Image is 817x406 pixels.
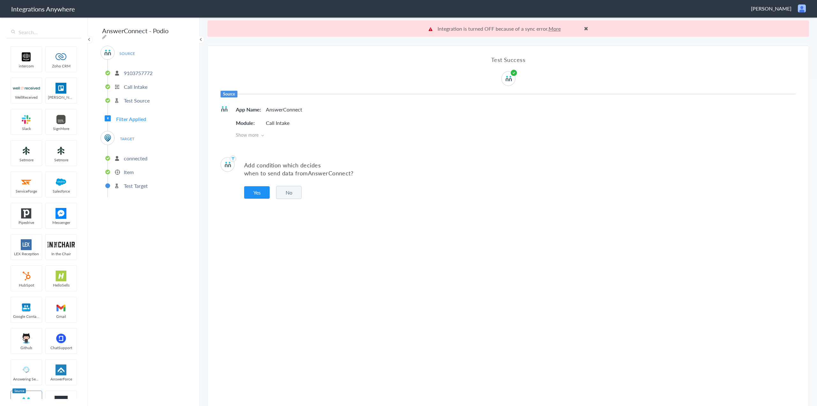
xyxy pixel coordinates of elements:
span: Google Contacts [11,314,42,319]
span: Salesforce [46,188,77,194]
span: AnswerConnect [308,169,351,177]
img: FBM.png [48,208,75,219]
img: answerconnect-logo.svg [104,49,112,57]
p: Add condition which decides when to send data from ? [244,161,796,177]
img: lex-app-logo.svg [13,239,40,250]
img: inch-logo.svg [48,239,75,250]
span: WellReceived [11,95,42,100]
p: Integration is turned OFF because of a sync error. [429,25,588,32]
img: Answering_service.png [13,364,40,375]
input: Search... [6,26,81,38]
span: ChatSupport [46,345,77,350]
span: Show more [236,132,796,138]
span: HubSpot [11,282,42,288]
span: Zoho CRM [46,63,77,69]
p: Test Source [124,97,150,104]
span: Slack [11,126,42,131]
img: user.png [798,4,806,12]
span: SignMore [46,126,77,131]
img: chatsupport-icon.svg [48,333,75,344]
span: TARGET [115,134,139,143]
img: wr-logo.svg [13,83,40,94]
p: connected [124,155,147,162]
img: setmoreNew.jpg [13,145,40,156]
h5: App Name [236,106,265,113]
img: podio.png [104,134,112,142]
p: Call Intake [266,119,289,126]
a: More [549,25,561,32]
h1: Integrations Anywhere [11,4,75,13]
img: hs-app-logo.svg [48,271,75,281]
span: Pipedrive [11,220,42,225]
img: serviceforge-icon.png [13,177,40,188]
img: answerconnect-logo.svg [221,105,228,113]
span: In the Chair [46,251,77,257]
img: answerconnect-logo.svg [505,75,513,82]
p: Item [124,168,134,176]
img: signmore-logo.png [48,114,75,125]
h5: Module [236,119,265,126]
img: trello.png [48,83,75,94]
span: LEX Reception [11,251,42,257]
img: pipedrive.png [13,208,40,219]
img: hubspot-logo.svg [13,271,40,281]
span: [PERSON_NAME] [46,95,77,100]
img: setmoreNew.jpg [48,145,75,156]
img: gmail-logo.svg [48,302,75,313]
h4: Test Success [221,56,796,64]
button: Yes [244,186,270,199]
span: intercom [11,63,42,69]
span: [PERSON_NAME] [751,5,791,12]
img: answerconnect-logo.svg [224,161,232,168]
p: Call Intake [124,83,147,90]
span: AnswerForce [46,376,77,382]
span: Gmail [46,314,77,319]
span: Setmore [11,157,42,163]
span: Messenger [46,220,77,225]
img: github.png [13,333,40,344]
span: Github [11,345,42,350]
span: Filter Applied [116,115,146,123]
img: af-app-logo.svg [48,364,75,375]
span: Setmore [46,157,77,163]
p: Test Target [124,182,148,189]
span: Answering Service [11,376,42,382]
h6: Source [221,91,237,97]
img: googleContact_logo.png [13,302,40,313]
img: slack-logo.svg [13,114,40,125]
p: 9103757772 [124,69,153,77]
span: HelloSells [46,282,77,288]
button: No [276,186,302,199]
img: intercom-logo.svg [13,51,40,62]
p: AnswerConnect [266,106,302,113]
img: zoho-logo.svg [48,51,75,62]
span: ServiceForge [11,188,42,194]
span: SOURCE [115,49,139,58]
img: salesforce-logo.svg [48,177,75,188]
